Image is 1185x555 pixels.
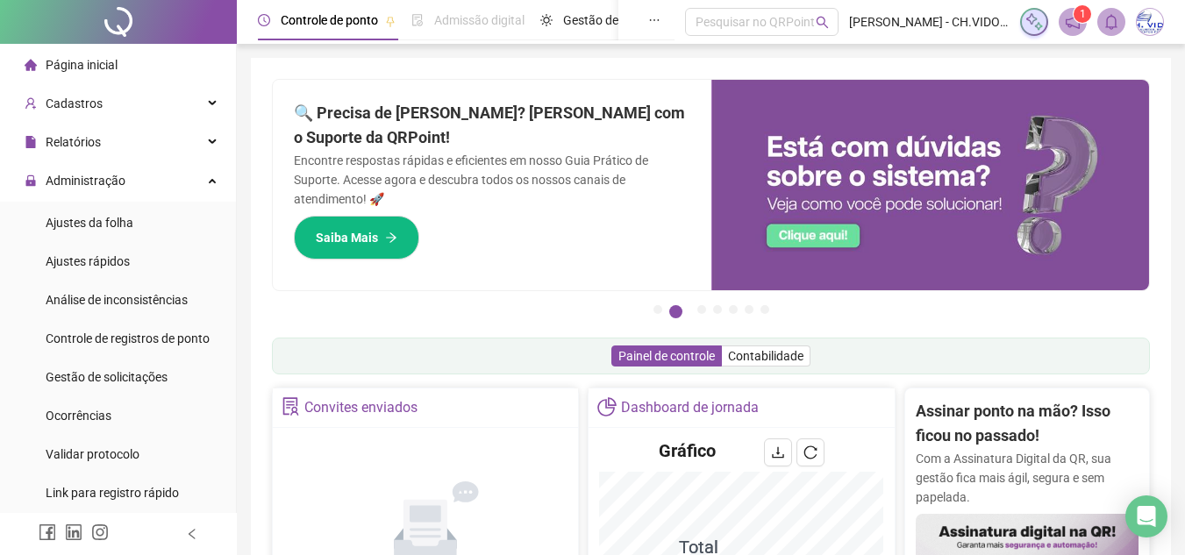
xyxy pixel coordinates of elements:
[46,447,139,461] span: Validar protocolo
[46,58,118,72] span: Página inicial
[711,80,1150,290] img: banner%2F0cf4e1f0-cb71-40ef-aa93-44bd3d4ee559.png
[25,59,37,71] span: home
[281,13,378,27] span: Controle de ponto
[258,14,270,26] span: clock-circle
[618,349,715,363] span: Painel de controle
[46,409,111,423] span: Ocorrências
[728,349,803,363] span: Contabilidade
[1024,12,1044,32] img: sparkle-icon.fc2bf0ac1784a2077858766a79e2daf3.svg
[46,174,125,188] span: Administração
[411,14,424,26] span: file-done
[282,397,300,416] span: solution
[294,151,690,209] p: Encontre respostas rápidas e eficientes em nosso Guia Prático de Suporte. Acesse agora e descubra...
[294,216,419,260] button: Saiba Mais
[729,305,738,314] button: 5
[563,13,652,27] span: Gestão de férias
[1065,14,1081,30] span: notification
[186,528,198,540] span: left
[621,393,759,423] div: Dashboard de jornada
[816,16,829,29] span: search
[849,12,1010,32] span: [PERSON_NAME] - CH.VIDON ESP, SERV. E EQUIP. FERROVIÁRIO
[316,228,378,247] span: Saiba Mais
[46,331,210,345] span: Controle de registros de ponto
[46,216,133,230] span: Ajustes da folha
[91,523,109,541] span: instagram
[648,14,660,26] span: ellipsis
[46,293,188,307] span: Análise de inconsistências
[39,523,56,541] span: facebook
[597,397,616,416] span: pie-chart
[1125,495,1167,537] div: Open Intercom Messenger
[1080,8,1086,20] span: 1
[697,305,706,314] button: 3
[25,97,37,110] span: user-add
[771,445,785,459] span: download
[25,174,37,187] span: lock
[760,305,769,314] button: 7
[25,136,37,148] span: file
[803,445,817,459] span: reload
[294,101,690,151] h2: 🔍 Precisa de [PERSON_NAME]? [PERSON_NAME] com o Suporte da QRPoint!
[434,13,525,27] span: Admissão digital
[65,523,82,541] span: linkedin
[1103,14,1119,30] span: bell
[46,135,101,149] span: Relatórios
[669,305,682,318] button: 2
[1074,5,1091,23] sup: 1
[916,399,1139,449] h2: Assinar ponto na mão? Isso ficou no passado!
[385,231,397,244] span: arrow-right
[540,14,553,26] span: sun
[653,305,662,314] button: 1
[304,393,418,423] div: Convites enviados
[46,96,103,110] span: Cadastros
[46,254,130,268] span: Ajustes rápidos
[1137,9,1163,35] img: 30584
[713,305,722,314] button: 4
[745,305,753,314] button: 6
[916,449,1139,507] p: Com a Assinatura Digital da QR, sua gestão fica mais ágil, segura e sem papelada.
[46,370,168,384] span: Gestão de solicitações
[659,438,716,463] h4: Gráfico
[46,486,179,500] span: Link para registro rápido
[385,16,396,26] span: pushpin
